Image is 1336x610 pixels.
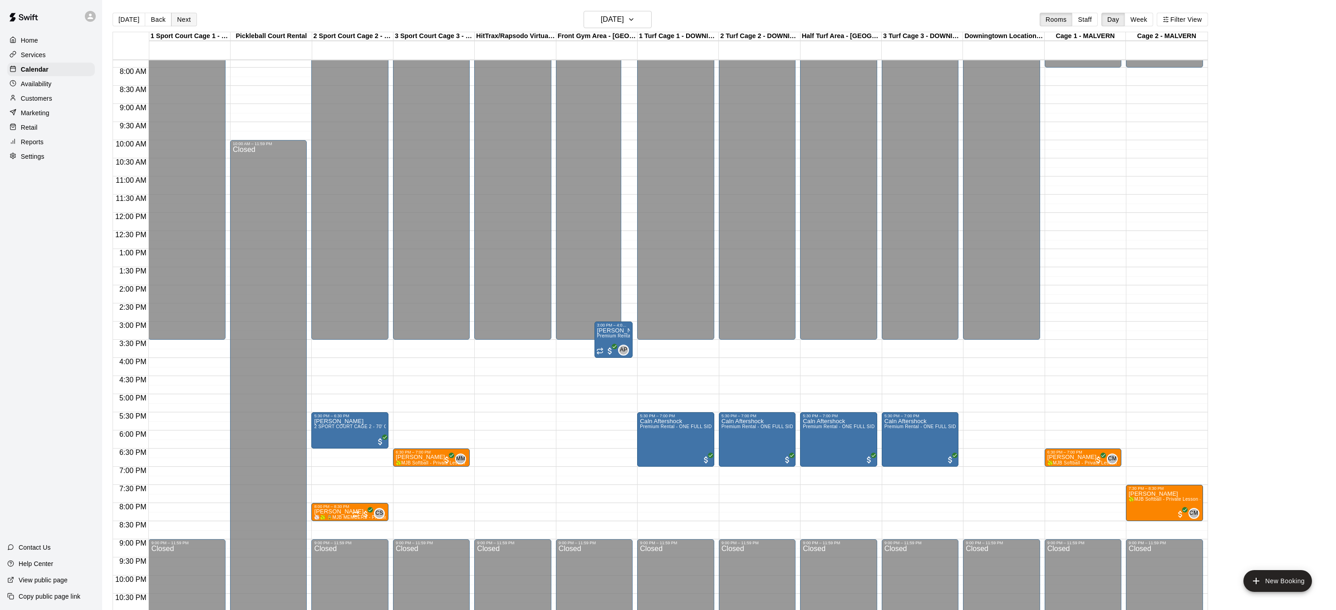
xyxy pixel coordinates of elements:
[396,450,467,454] div: 6:30 PM – 7:00 PM
[618,345,629,356] div: Alexa Peterson
[722,424,920,429] span: Premium Rental - ONE FULL SIDE OF MJB - 60'x100' Turf and Three 55' Retractable Cages
[21,108,49,117] p: Marketing
[605,346,614,356] span: All customers have paid
[314,515,516,520] span: ⚾️🥎 🔒MJB MEMBERS - Private Lesson - 30 Minute - MEMBERSHIP CREDIT ONLY🔒⚾️🥎
[1107,454,1118,464] div: Christen Martin
[620,346,628,355] span: AP
[800,412,877,467] div: 5:30 PM – 7:00 PM: Caln Aftershock
[314,504,385,509] div: 8:00 PM – 8:30 PM
[117,358,149,366] span: 4:00 PM
[117,467,149,474] span: 7:00 PM
[375,509,383,518] span: CS
[1125,13,1153,26] button: Week
[117,376,149,384] span: 4:30 PM
[145,13,172,26] button: Back
[118,122,149,130] span: 9:30 AM
[117,285,149,293] span: 2:00 PM
[378,508,385,519] span: Cory Sawka (1)
[1176,510,1185,519] span: All customers have paid
[1101,13,1125,26] button: Day
[884,424,1083,429] span: Premium Rental - ONE FULL SIDE OF MJB - 60'x100' Turf and Three 55' Retractable Cages
[7,63,95,76] a: Calendar
[1192,508,1199,519] span: Christen Martin
[622,345,629,356] span: Alexa Peterson
[1126,485,1203,521] div: 7:30 PM – 8:30 PM: Kathryn McKerns
[963,32,1044,41] div: Downingtown Location - OUTDOOR Turf Area
[864,455,874,464] span: All customers have paid
[7,106,95,120] a: Marketing
[1189,508,1199,519] div: Christen Martin
[456,454,466,464] span: MM
[884,541,956,545] div: 9:00 PM – 11:59 PM
[601,13,624,26] h6: [DATE]
[21,137,44,146] p: Reports
[7,34,95,47] div: Home
[7,150,95,163] a: Settings
[584,11,652,28] button: [DATE]
[7,77,95,91] div: Availability
[946,455,955,464] span: All customers have paid
[884,414,956,418] div: 5:30 PM – 7:00 PM
[352,511,359,518] span: Recurring event
[7,92,95,105] a: Customers
[803,414,874,418] div: 5:30 PM – 7:00 PM
[1045,449,1121,467] div: 6:30 PM – 7:00 PM: Gabby Gracia
[21,152,44,161] p: Settings
[393,32,475,41] div: 3 Sport Court Cage 3 - DOWNINGTOWN
[393,449,470,467] div: 6:30 PM – 7:00 PM: Sarah Clark
[640,424,839,429] span: Premium Rental - ONE FULL SIDE OF MJB - 60'x100' Turf and Three 55' Retractable Cages
[1094,455,1103,464] span: All customers have paid
[1129,497,1309,502] span: 🥎MJB Softball - Private Lesson - 60 Minute - [GEOGRAPHIC_DATA] LOCATION🥎
[118,104,149,112] span: 9:00 AM
[311,412,388,449] div: 5:30 PM – 6:30 PM: Ryan Keen
[1047,450,1119,454] div: 6:30 PM – 7:00 PM
[722,414,793,418] div: 5:30 PM – 7:00 PM
[314,541,385,545] div: 9:00 PM – 11:59 PM
[117,340,149,347] span: 3:30 PM
[396,541,467,545] div: 9:00 PM – 11:59 PM
[1040,13,1072,26] button: Rooms
[117,412,149,420] span: 5:30 PM
[117,503,149,511] span: 8:00 PM
[171,13,196,26] button: Next
[1110,454,1118,464] span: Christen Martin
[803,424,1002,429] span: Premium Rental - ONE FULL SIDE OF MJB - 60'x100' Turf and Three 55' Retractable Cages
[21,79,52,88] p: Availability
[1108,454,1116,464] span: CM
[117,322,149,329] span: 3:00 PM
[801,32,882,41] div: Half Turf Area - [GEOGRAPHIC_DATA]
[113,140,149,148] span: 10:00 AM
[637,412,714,467] div: 5:30 PM – 7:00 PM: Caln Aftershock
[113,158,149,166] span: 10:30 AM
[113,195,149,202] span: 11:30 AM
[117,521,149,529] span: 8:30 PM
[597,323,630,327] div: 3:00 PM – 4:00 PM
[19,576,68,585] p: View public page
[966,541,1037,545] div: 9:00 PM – 11:59 PM
[594,322,633,358] div: 3:00 PM – 4:00 PM: Alex Podehl
[1047,460,1228,465] span: 🥎MJB Softball - Private Lesson - 30 Minute - [GEOGRAPHIC_DATA] LOCATION🥎
[7,135,95,149] a: Reports
[113,594,148,601] span: 10:30 PM
[7,48,95,62] div: Services
[640,541,711,545] div: 9:00 PM – 11:59 PM
[113,576,148,583] span: 10:00 PM
[361,510,370,519] span: All customers have paid
[117,449,149,456] span: 6:30 PM
[21,50,46,59] p: Services
[374,508,385,519] div: Cory Sawka (1)
[118,86,149,93] span: 8:30 AM
[7,121,95,134] a: Retail
[1045,32,1126,41] div: Cage 1 - MALVERN
[477,541,548,545] div: 9:00 PM – 11:59 PM
[559,541,630,545] div: 9:00 PM – 11:59 PM
[117,249,149,257] span: 1:00 PM
[1047,541,1119,545] div: 9:00 PM – 11:59 PM
[1126,32,1207,41] div: Cage 2 - MALVERN
[117,430,149,438] span: 6:00 PM
[19,592,80,601] p: Copy public page link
